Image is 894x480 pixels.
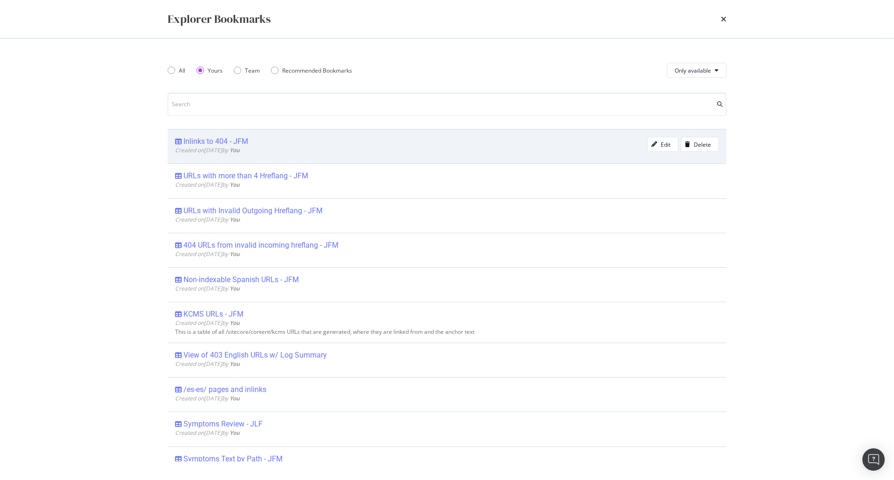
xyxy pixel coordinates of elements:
span: Created on [DATE] by [175,146,240,154]
div: Team [245,67,260,74]
div: All [179,67,185,74]
div: Explorer Bookmarks [168,11,271,27]
div: Team [234,67,260,74]
div: This is a table of all /sitecore/content/kcms URLs that are generated, where they are linked from... [175,329,719,335]
button: Only available [667,63,726,78]
div: Yours [208,67,223,74]
b: You [230,429,240,437]
span: Created on [DATE] by [175,216,240,223]
span: Created on [DATE] by [175,360,240,368]
span: Created on [DATE] by [175,394,240,402]
b: You [230,181,240,189]
div: Symptoms Text by Path - JFM [183,454,283,464]
b: You [230,216,240,223]
div: Yours [196,67,223,74]
div: Inlinks to 404 - JFM [183,137,248,146]
div: times [721,11,726,27]
b: You [230,394,240,402]
div: 404 URLs from invalid incoming hreflang - JFM [183,241,339,250]
div: Delete [694,141,711,149]
div: Open Intercom Messenger [862,448,885,471]
button: Edit [647,137,678,152]
div: Symptoms Review - JLF [183,419,263,429]
span: Created on [DATE] by [175,250,240,258]
div: Recommended Bookmarks [282,67,352,74]
b: You [230,250,240,258]
div: Non-indexable Spanish URLs - JFM [183,275,299,284]
div: View of 403 English URLs w/ Log Summary [183,351,327,360]
button: Delete [681,137,719,152]
b: You [230,360,240,368]
span: Only available [675,67,711,74]
div: URLs with Invalid Outgoing Hreflang - JFM [183,206,323,216]
span: Created on [DATE] by [175,429,240,437]
span: Created on [DATE] by [175,181,240,189]
b: You [230,284,240,292]
span: Created on [DATE] by [175,319,240,327]
div: /es-es/ pages and inlinks [183,385,266,394]
div: Edit [661,141,670,149]
b: You [230,319,240,327]
b: You [230,146,240,154]
div: URLs with more than 4 Hreflang - JFM [183,171,308,181]
div: All [168,67,185,74]
span: Created on [DATE] by [175,284,240,292]
div: KCMS URLs - JFM [183,310,244,319]
input: Search [168,93,726,116]
div: Recommended Bookmarks [271,67,352,74]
